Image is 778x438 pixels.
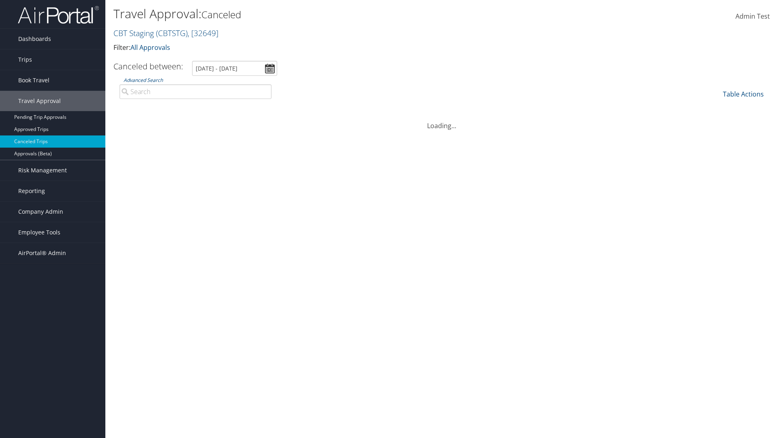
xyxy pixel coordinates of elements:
div: Loading... [113,111,770,131]
span: Admin Test [735,12,770,21]
img: airportal-logo.png [18,5,99,24]
span: Travel Approval [18,91,61,111]
span: Book Travel [18,70,49,90]
span: , [ 32649 ] [188,28,218,39]
span: Risk Management [18,160,67,180]
small: Canceled [201,8,241,21]
a: Table Actions [723,90,764,99]
span: Trips [18,49,32,70]
span: AirPortal® Admin [18,243,66,263]
a: CBT Staging [113,28,218,39]
a: All Approvals [130,43,170,52]
input: [DATE] - [DATE] [192,61,277,76]
h1: Travel Approval: [113,5,551,22]
span: Dashboards [18,29,51,49]
p: Filter: [113,43,551,53]
span: Employee Tools [18,222,60,243]
span: Company Admin [18,202,63,222]
input: Advanced Search [120,84,271,99]
a: Advanced Search [124,77,163,84]
h3: Canceled between: [113,61,183,72]
a: Admin Test [735,4,770,29]
span: Reporting [18,181,45,201]
span: ( CBTSTG ) [156,28,188,39]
